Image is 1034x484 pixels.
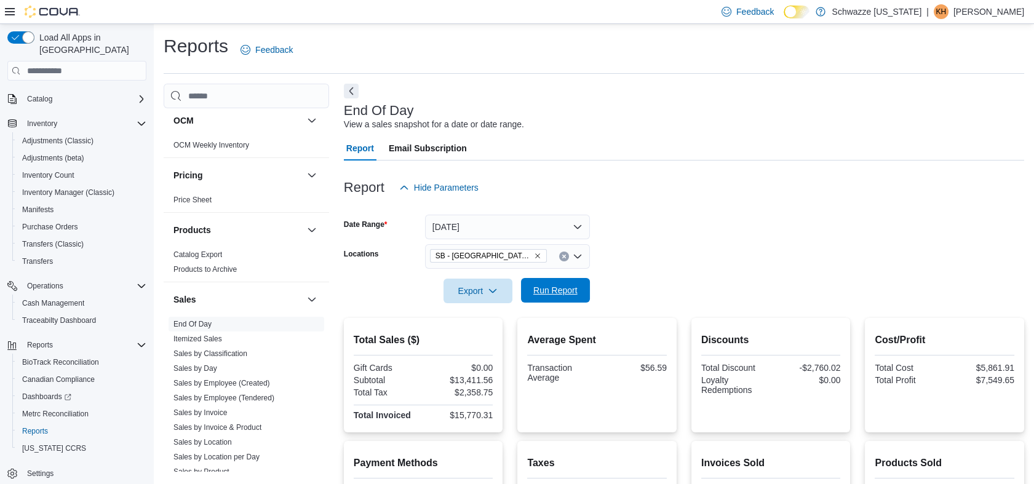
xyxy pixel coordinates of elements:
button: OCM [304,113,319,128]
span: [US_STATE] CCRS [22,443,86,453]
button: Inventory Count [12,167,151,184]
span: Reports [22,426,48,436]
span: Itemized Sales [173,334,222,344]
span: Cash Management [22,298,84,308]
span: Canadian Compliance [22,375,95,384]
button: Products [304,223,319,237]
div: Total Profit [875,375,942,385]
h3: End Of Day [344,103,414,118]
span: Metrc Reconciliation [17,407,146,421]
a: Sales by Product [173,467,229,476]
a: Adjustments (Classic) [17,133,98,148]
span: Products to Archive [173,264,237,274]
button: [DATE] [425,215,590,239]
button: Products [173,224,302,236]
a: Dashboards [12,388,151,405]
button: Catalog [22,92,57,106]
a: Adjustments (beta) [17,151,89,165]
button: Remove SB - Fort Collins from selection in this group [534,252,541,260]
span: Sales by Classification [173,349,247,359]
a: Inventory Manager (Classic) [17,185,119,200]
div: Loyalty Redemptions [701,375,768,395]
h2: Cost/Profit [875,333,1014,347]
h3: Report [344,180,384,195]
span: End Of Day [173,319,212,329]
span: KH [936,4,947,19]
h2: Average Spent [527,333,667,347]
span: Purchase Orders [22,222,78,232]
a: Inventory Count [17,168,79,183]
span: Email Subscription [389,136,467,161]
h2: Total Sales ($) [354,333,493,347]
span: Traceabilty Dashboard [17,313,146,328]
span: Adjustments (beta) [17,151,146,165]
a: Canadian Compliance [17,372,100,387]
a: Cash Management [17,296,89,311]
strong: Total Invoiced [354,410,411,420]
a: Catalog Export [173,250,222,259]
span: Feedback [255,44,293,56]
span: Dashboards [22,392,71,402]
a: Sales by Day [173,364,217,373]
h2: Payment Methods [354,456,493,470]
a: Products to Archive [173,265,237,274]
span: Transfers [17,254,146,269]
button: Cash Management [12,295,151,312]
span: Reports [27,340,53,350]
span: Catalog [22,92,146,106]
div: Total Tax [354,387,421,397]
span: Dashboards [17,389,146,404]
button: Run Report [521,278,590,303]
h2: Discounts [701,333,841,347]
div: $0.00 [426,363,493,373]
a: OCM Weekly Inventory [173,141,249,149]
button: Canadian Compliance [12,371,151,388]
button: Adjustments (beta) [12,149,151,167]
span: Canadian Compliance [17,372,146,387]
span: Transfers [22,256,53,266]
label: Date Range [344,220,388,229]
a: Sales by Employee (Tendered) [173,394,274,402]
span: Hide Parameters [414,181,479,194]
button: Transfers (Classic) [12,236,151,253]
div: $0.00 [773,375,840,385]
button: Reports [22,338,58,352]
span: Sales by Product [173,467,229,477]
div: -$2,760.02 [773,363,840,373]
span: Adjustments (Classic) [22,136,93,146]
span: Cash Management [17,296,146,311]
div: Gift Cards [354,363,421,373]
span: Purchase Orders [17,220,146,234]
a: Transfers (Classic) [17,237,89,252]
a: [US_STATE] CCRS [17,441,91,456]
h1: Reports [164,34,228,58]
span: Manifests [22,205,54,215]
button: Open list of options [573,252,583,261]
span: Inventory Manager (Classic) [22,188,114,197]
div: Products [164,247,329,282]
span: Settings [27,469,54,478]
div: Pricing [164,192,329,212]
div: $56.59 [600,363,667,373]
h3: Pricing [173,169,202,181]
span: SB - [GEOGRAPHIC_DATA][PERSON_NAME] [435,250,531,262]
button: Sales [304,292,319,307]
button: Operations [2,277,151,295]
span: Transfers (Classic) [22,239,84,249]
a: Sales by Location [173,438,232,446]
a: Purchase Orders [17,220,83,234]
a: Reports [17,424,53,438]
div: OCM [164,138,329,157]
a: Feedback [236,38,298,62]
button: Metrc Reconciliation [12,405,151,423]
span: Inventory Count [17,168,146,183]
button: Pricing [173,169,302,181]
div: Krystal Hernandez [934,4,948,19]
button: Settings [2,464,151,482]
span: Transfers (Classic) [17,237,146,252]
div: Subtotal [354,375,421,385]
span: Reports [17,424,146,438]
a: Dashboards [17,389,76,404]
button: Hide Parameters [394,175,483,200]
span: Inventory [27,119,57,129]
